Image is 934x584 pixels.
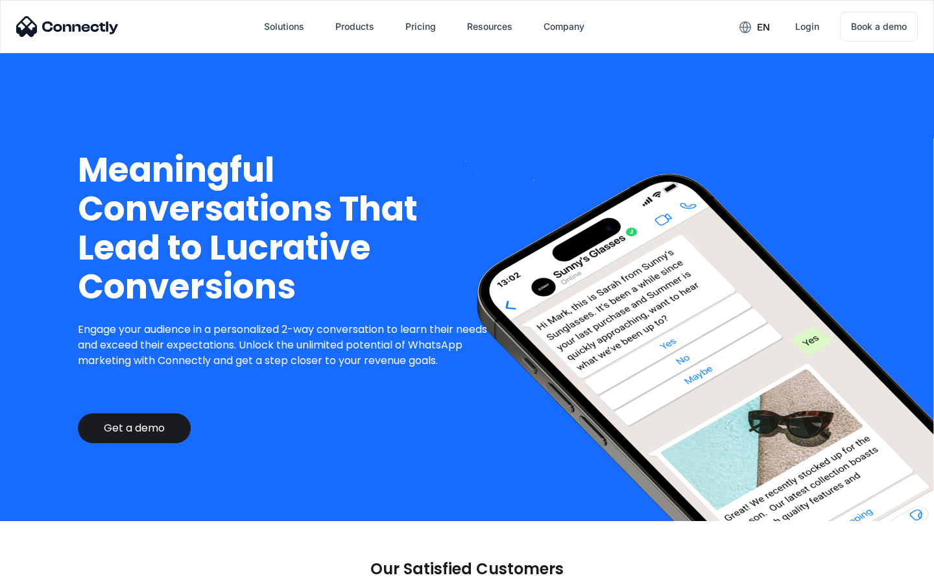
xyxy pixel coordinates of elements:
h1: Meaningful Conversations That Lead to Lucrative Conversions [78,151,497,306]
p: Our Satisfied Customers [370,560,564,578]
div: Products [335,18,374,36]
div: Login [795,18,819,36]
div: Resources [467,18,512,36]
a: Get a demo [78,413,191,443]
a: Login [785,11,830,42]
a: Pricing [395,11,446,42]
p: Engage your audience in a personalized 2-way conversation to learn their needs and exceed their e... [78,322,497,369]
div: Solutions [264,18,304,36]
div: en [757,18,770,36]
img: Connectly Logo [16,16,119,37]
a: Book a demo [840,12,918,42]
div: Get a demo [104,422,165,435]
aside: Language selected: English [13,561,78,579]
div: Pricing [405,18,436,36]
ul: Language list [26,561,78,579]
div: Company [544,18,584,36]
